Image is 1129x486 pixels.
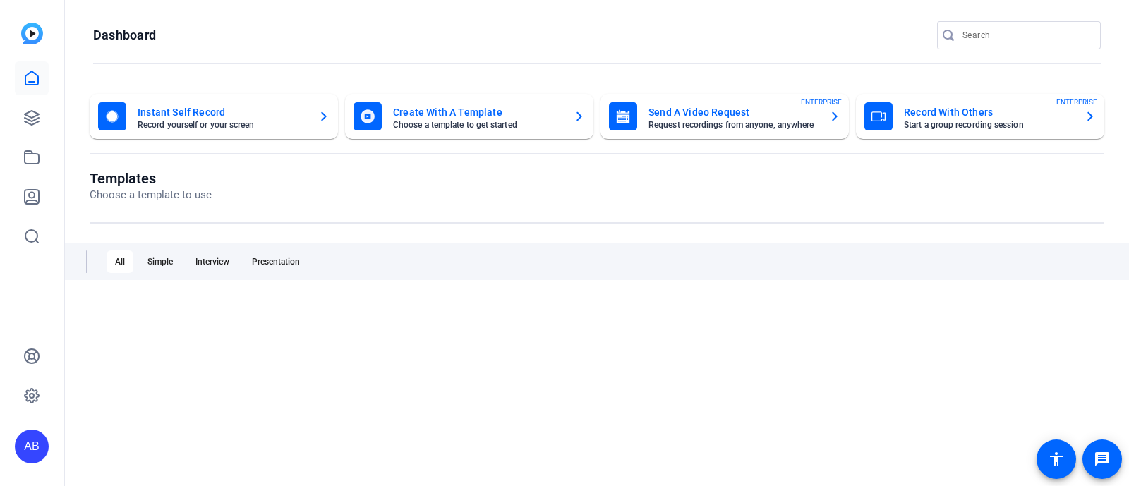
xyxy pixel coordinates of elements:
[90,187,212,203] p: Choose a template to use
[904,121,1073,129] mat-card-subtitle: Start a group recording session
[856,94,1104,139] button: Record With OthersStart a group recording sessionENTERPRISE
[90,94,338,139] button: Instant Self RecordRecord yourself or your screen
[345,94,593,139] button: Create With A TemplateChoose a template to get started
[1094,451,1111,468] mat-icon: message
[1048,451,1065,468] mat-icon: accessibility
[243,250,308,273] div: Presentation
[600,94,849,139] button: Send A Video RequestRequest recordings from anyone, anywhereENTERPRISE
[138,104,307,121] mat-card-title: Instant Self Record
[138,121,307,129] mat-card-subtitle: Record yourself or your screen
[107,250,133,273] div: All
[801,97,842,107] span: ENTERPRISE
[1056,97,1097,107] span: ENTERPRISE
[904,104,1073,121] mat-card-title: Record With Others
[962,27,1089,44] input: Search
[187,250,238,273] div: Interview
[93,27,156,44] h1: Dashboard
[393,104,562,121] mat-card-title: Create With A Template
[648,121,818,129] mat-card-subtitle: Request recordings from anyone, anywhere
[21,23,43,44] img: blue-gradient.svg
[15,430,49,463] div: AB
[139,250,181,273] div: Simple
[90,170,212,187] h1: Templates
[393,121,562,129] mat-card-subtitle: Choose a template to get started
[648,104,818,121] mat-card-title: Send A Video Request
